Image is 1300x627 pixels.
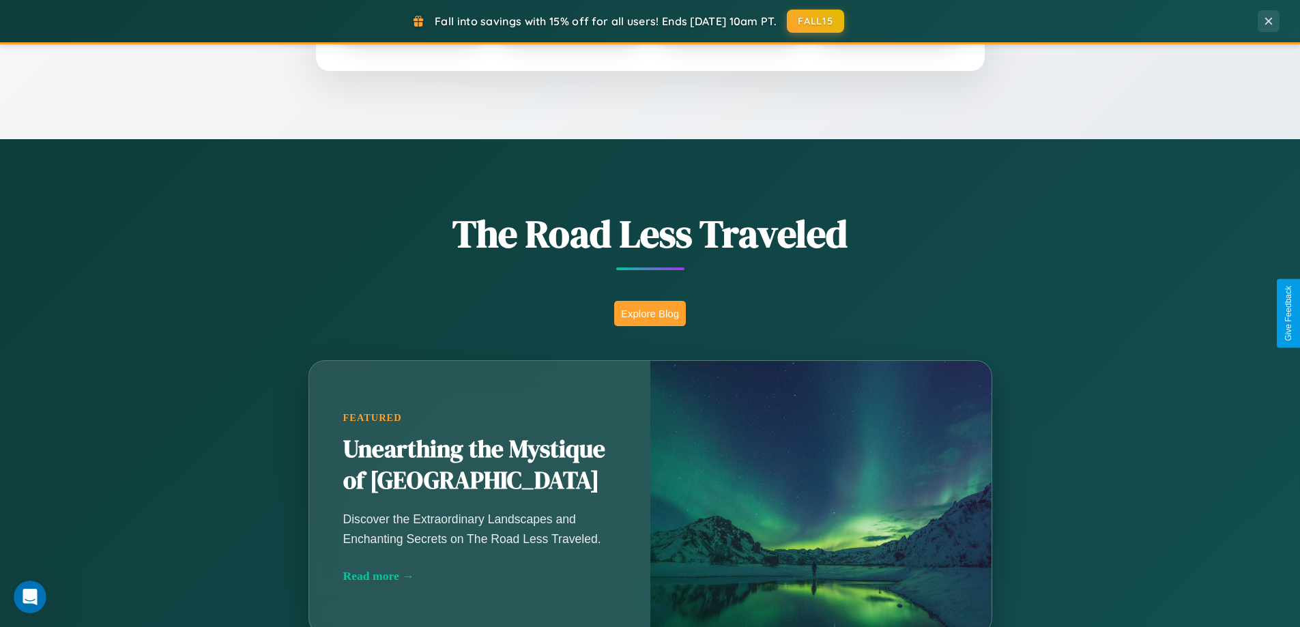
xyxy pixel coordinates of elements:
p: Discover the Extraordinary Landscapes and Enchanting Secrets on The Road Less Traveled. [343,510,616,548]
div: Read more → [343,569,616,583]
span: Fall into savings with 15% off for all users! Ends [DATE] 10am PT. [435,14,777,28]
div: Featured [343,412,616,424]
iframe: Intercom live chat [14,581,46,613]
button: Explore Blog [614,301,686,326]
h2: Unearthing the Mystique of [GEOGRAPHIC_DATA] [343,434,616,497]
button: FALL15 [787,10,844,33]
div: Give Feedback [1284,286,1293,341]
h1: The Road Less Traveled [241,207,1060,260]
